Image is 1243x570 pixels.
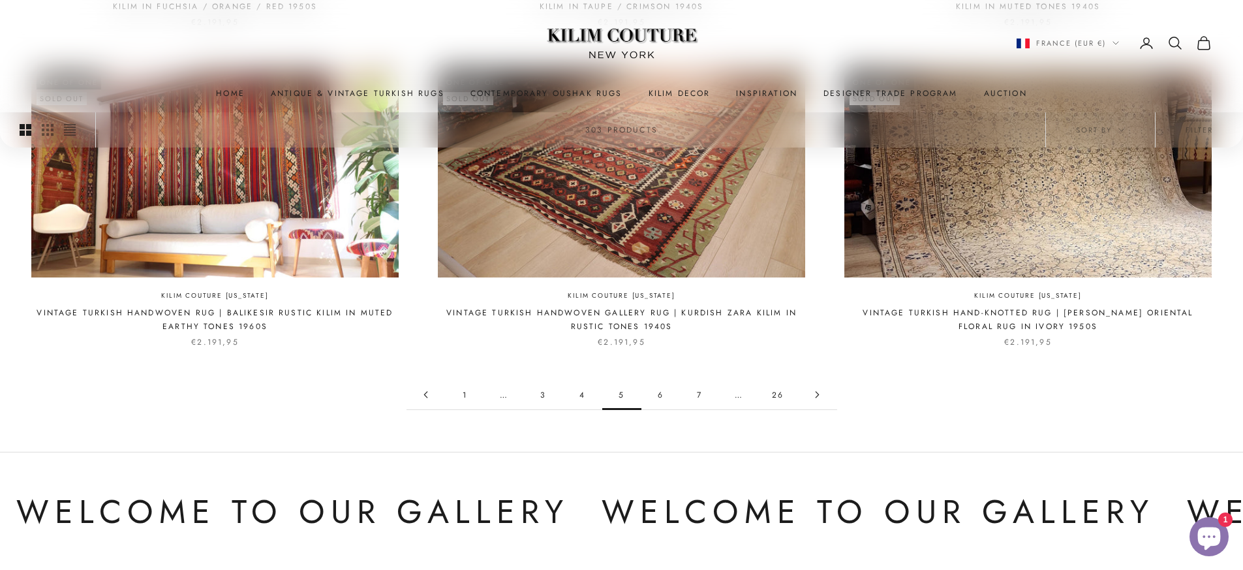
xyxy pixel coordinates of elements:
[216,87,245,100] a: Home
[736,87,797,100] a: Inspiration
[161,291,268,302] a: Kilim Couture [US_STATE]
[191,336,238,349] sale-price: €2.191,95
[1017,39,1030,48] img: France
[446,380,485,409] a: Go to page 1
[1017,35,1212,51] nav: Secondary navigation
[271,87,444,100] a: Antique & Vintage Turkish Rugs
[540,12,703,74] img: Logo of Kilim Couture New York
[1046,112,1155,148] button: Sort by
[984,87,1027,100] a: Auction
[1076,124,1125,136] span: Sort by
[641,380,681,409] a: Go to page 6
[64,113,76,148] button: Switch to compact product images
[407,380,837,410] nav: Pagination navigation
[20,113,31,148] button: Switch to larger product images
[485,380,524,409] span: …
[974,291,1081,302] a: Kilim Couture [US_STATE]
[1036,37,1106,49] span: France (EUR €)
[145,485,698,539] p: Welcome to Our Gallery
[681,380,720,409] a: Go to page 7
[42,113,54,148] button: Switch to smaller product images
[407,380,446,409] a: Go to page 4
[649,87,711,100] summary: Kilim Decor
[602,380,641,409] span: 5
[759,380,798,409] a: Go to page 26
[823,87,958,100] a: Designer Trade Program
[438,306,805,333] a: Vintage Turkish Handwoven Gallery Rug | Kurdish Zara Kilim in Rustic Tones 1940s
[844,306,1212,333] a: Vintage Turkish Hand-Knotted Rug | [PERSON_NAME] Oriental Floral Rug in Ivory 1950s
[1017,37,1119,49] button: Change country or currency
[563,380,602,409] a: Go to page 4
[31,306,399,333] a: Vintage Turkish Handwoven Rug | Balikesir Rustic Kilim in Muted Earthy Tones 1960s
[798,380,837,409] a: Go to page 6
[1186,517,1233,560] inbox-online-store-chat: Shopify online store chat
[1004,336,1051,349] sale-price: €2.191,95
[598,336,645,349] sale-price: €2.191,95
[720,380,759,409] span: …
[568,291,675,302] a: Kilim Couture [US_STATE]
[470,87,622,100] a: Contemporary Oushak Rugs
[1156,112,1243,148] button: Filter
[524,380,563,409] a: Go to page 3
[585,123,658,136] p: 303 products
[31,87,1212,100] nav: Primary navigation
